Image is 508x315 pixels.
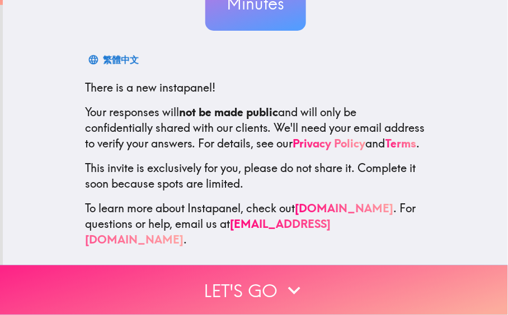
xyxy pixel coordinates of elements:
[293,136,366,150] a: Privacy Policy
[104,52,139,68] div: 繁體中文
[295,201,394,215] a: [DOMAIN_NAME]
[86,160,426,192] p: This invite is exclusively for you, please do not share it. Complete it soon because spots are li...
[385,136,417,150] a: Terms
[86,80,216,94] span: There is a new instapanel!
[86,201,426,247] p: To learn more about Instapanel, check out . For questions or help, email us at .
[86,217,331,246] a: [EMAIL_ADDRESS][DOMAIN_NAME]
[180,105,279,119] b: not be made public
[86,104,426,151] p: Your responses will and will only be confidentially shared with our clients. We'll need your emai...
[86,49,144,71] button: 繁體中文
